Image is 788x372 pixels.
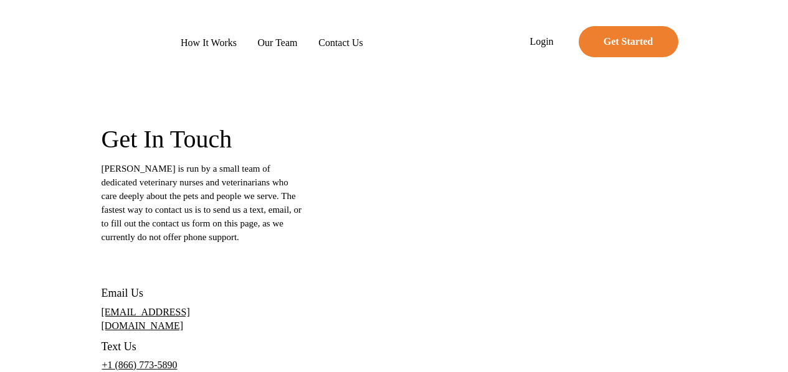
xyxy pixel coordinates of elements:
[102,340,136,353] span: Text Us
[158,360,178,370] u: 5890
[172,37,246,49] a: How It Works
[604,36,653,47] strong: Get Started
[513,26,571,57] a: Login
[102,125,232,153] span: Get In Touch
[247,37,308,49] a: Our Team
[102,360,158,370] a: +1 (866) 773-
[102,164,302,242] span: [PERSON_NAME] is run by a small team of dedicated veterinary nurses and veterinarians who care de...
[102,287,144,299] span: Email Us
[513,35,571,47] span: Login
[308,37,374,49] a: Contact Us
[579,26,678,57] a: Get Started
[102,307,190,331] a: [EMAIL_ADDRESS][DOMAIN_NAME]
